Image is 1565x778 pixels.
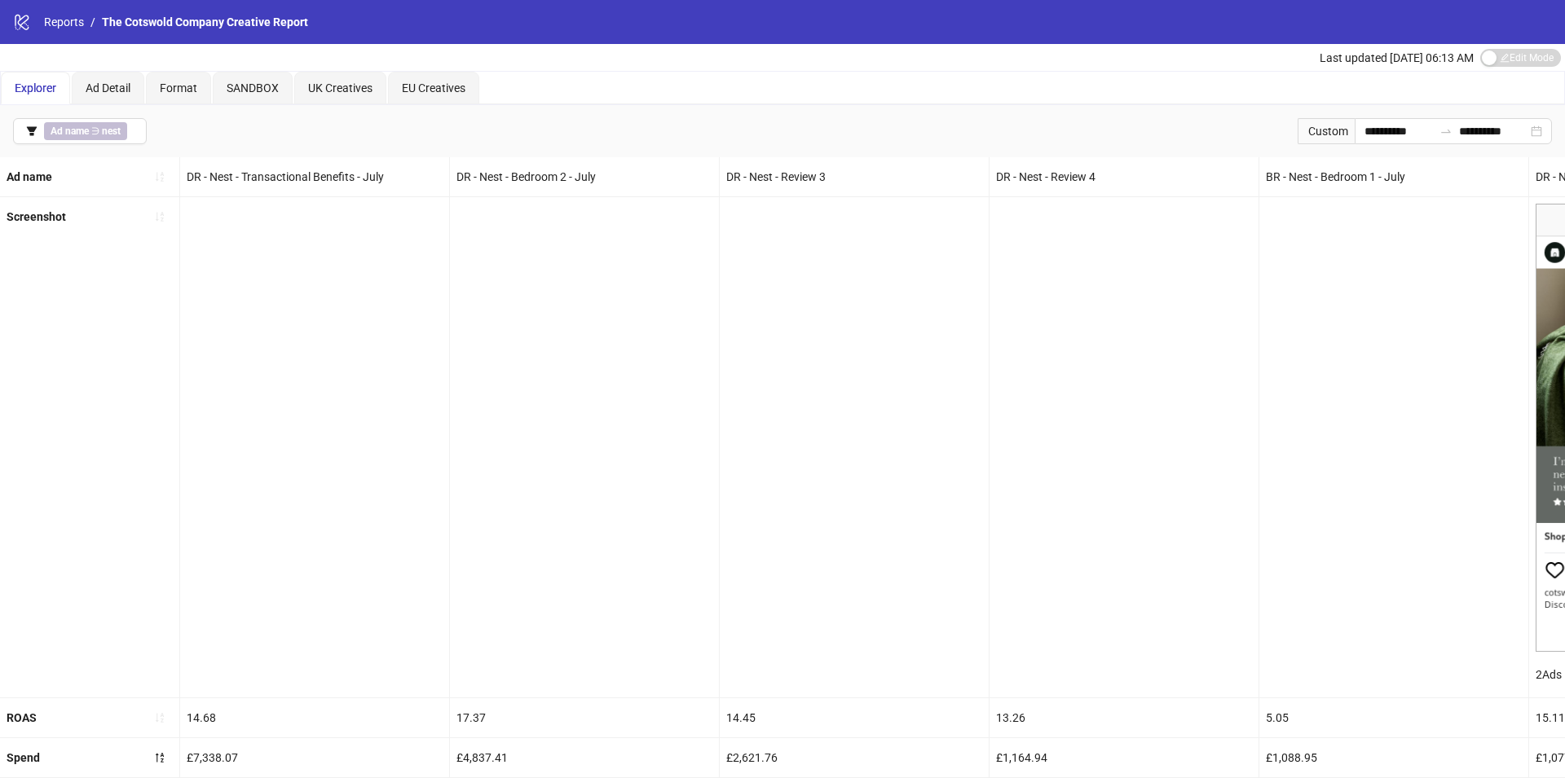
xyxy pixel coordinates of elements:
b: Ad name [51,125,89,137]
div: £1,088.95 [1259,738,1528,777]
span: filter [26,125,37,137]
div: 17.37 [450,698,719,737]
b: Ad name [7,170,52,183]
b: ROAS [7,711,37,724]
span: UK Creatives [308,81,373,95]
span: sort-ascending [154,211,165,222]
div: £7,338.07 [180,738,449,777]
div: BR - Nest - Bedroom 1 - July [1259,157,1528,196]
span: Last updated [DATE] 06:13 AM [1320,51,1474,64]
span: to [1439,125,1453,138]
div: DR - Nest - Review 3 [720,157,989,196]
b: Spend [7,751,40,764]
a: Reports [41,13,87,31]
span: SANDBOX [227,81,279,95]
div: 13.26 [990,698,1259,737]
div: 14.45 [720,698,989,737]
div: Custom [1298,118,1355,144]
span: 2 Ads [1536,668,1562,681]
span: sort-ascending [154,712,165,723]
div: 14.68 [180,698,449,737]
span: swap-right [1439,125,1453,138]
div: £4,837.41 [450,738,719,777]
div: £2,621.76 [720,738,989,777]
span: Explorer [15,81,56,95]
div: DR - Nest - Review 4 [990,157,1259,196]
span: sort-descending [154,752,165,763]
span: EU Creatives [402,81,465,95]
span: ∋ [44,122,127,140]
b: nest [102,125,121,137]
span: Format [160,81,197,95]
b: Screenshot [7,210,66,223]
span: Ad Detail [86,81,130,95]
span: sort-ascending [154,171,165,182]
span: The Cotswold Company Creative Report [102,15,308,29]
div: 5.05 [1259,698,1528,737]
button: Ad name ∋ nest [13,118,147,144]
div: £1,164.94 [990,738,1259,777]
div: DR - Nest - Bedroom 2 - July [450,157,719,196]
div: DR - Nest - Transactional Benefits - July [180,157,449,196]
li: / [90,13,95,31]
